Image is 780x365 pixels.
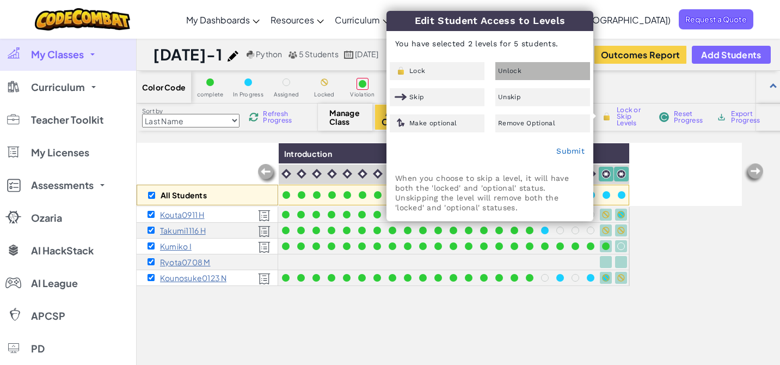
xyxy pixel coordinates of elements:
[249,112,259,122] img: IconReload.svg
[160,258,211,266] p: Ryota0708 M
[731,111,764,124] span: Export Progress
[31,180,94,190] span: Assessments
[186,14,250,26] span: My Dashboards
[329,5,395,34] a: Curriculum
[537,5,676,34] a: English ([GEOGRAPHIC_DATA])
[355,49,378,59] span: [DATE]
[743,162,765,184] img: Arrow_Left_Inactive.png
[409,120,457,126] span: Make optional
[543,14,671,26] span: English ([GEOGRAPHIC_DATA])
[258,210,271,222] img: Licensed
[31,246,94,255] span: AI HackStack
[31,278,78,288] span: AI League
[438,2,531,36] a: My Account
[692,46,770,64] button: Add Students
[256,163,278,185] img: Arrow_Left_Inactive.png
[498,120,555,126] span: Remove Optional
[288,51,298,59] img: MultipleUsers.png
[659,112,670,122] img: IconReset.svg
[228,51,238,62] img: iconPencil.svg
[679,9,753,29] a: Request a Quote
[271,14,314,26] span: Resources
[387,31,593,57] p: You have selected 2 levels for 5 students.
[594,46,686,64] button: Outcomes Report
[314,92,334,98] span: Locked
[498,68,521,74] span: Unlock
[716,112,727,122] img: IconArchive.svg
[161,191,207,199] p: All Students
[350,92,374,98] span: Violation
[299,49,339,59] span: 5 Students
[342,169,352,179] img: IconIntro.svg
[674,111,707,124] span: Reset Progress
[31,115,103,125] span: Teacher Toolkit
[312,169,322,179] img: IconIntro.svg
[247,51,255,59] img: python.png
[617,169,626,179] img: IconCapstoneLevel.svg
[265,5,329,34] a: Resources
[142,83,186,92] span: Color Code
[386,11,593,31] h3: Edit Student Access to Levels
[258,273,271,285] img: Licensed
[375,105,424,130] button: Assign Content
[31,213,62,223] span: Ozaria
[395,66,407,76] img: IconLock.svg
[601,112,612,121] img: IconLock.svg
[373,169,383,179] img: IconIntro.svg
[395,92,407,102] img: IconSkippedLevel.svg
[263,111,297,124] span: Refresh Progress
[409,94,424,100] span: Skip
[258,226,271,238] img: Licensed
[358,169,367,179] img: IconIntro.svg
[181,5,265,34] a: My Dashboards
[395,173,585,212] p: When you choose to skip a level, it will have both the 'locked' and 'optional' status. Unskipping...
[160,242,192,251] p: Kumiko I
[233,92,263,98] span: In Progress
[556,147,585,155] a: Submit
[31,50,84,59] span: My Classes
[498,94,521,100] span: Unskip
[284,149,332,159] span: Introduction
[31,148,89,157] span: My Licenses
[335,14,380,26] span: Curriculum
[395,118,407,128] img: IconOptionalLevel.svg
[258,241,271,253] img: Licensed
[617,107,649,126] span: Lock or Skip Levels
[281,169,291,179] img: IconIntro.svg
[297,169,306,179] img: IconIntro.svg
[274,92,299,98] span: Assigned
[153,44,222,65] h1: [DATE]-1
[31,82,85,92] span: Curriculum
[142,107,239,115] label: Sort by
[601,169,611,179] img: IconCapstoneLevel.svg
[35,8,130,31] img: CodeCombat logo
[197,92,224,98] span: complete
[701,50,761,59] span: Add Students
[344,51,354,59] img: calendar.svg
[256,49,282,59] span: Python
[329,108,361,126] span: Manage Class
[160,273,226,282] p: Kounosuke0123 N
[409,68,425,74] span: Lock
[327,169,337,179] img: IconIntro.svg
[160,226,206,235] p: Takumi1116 H
[160,210,205,219] p: Kouta0911 H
